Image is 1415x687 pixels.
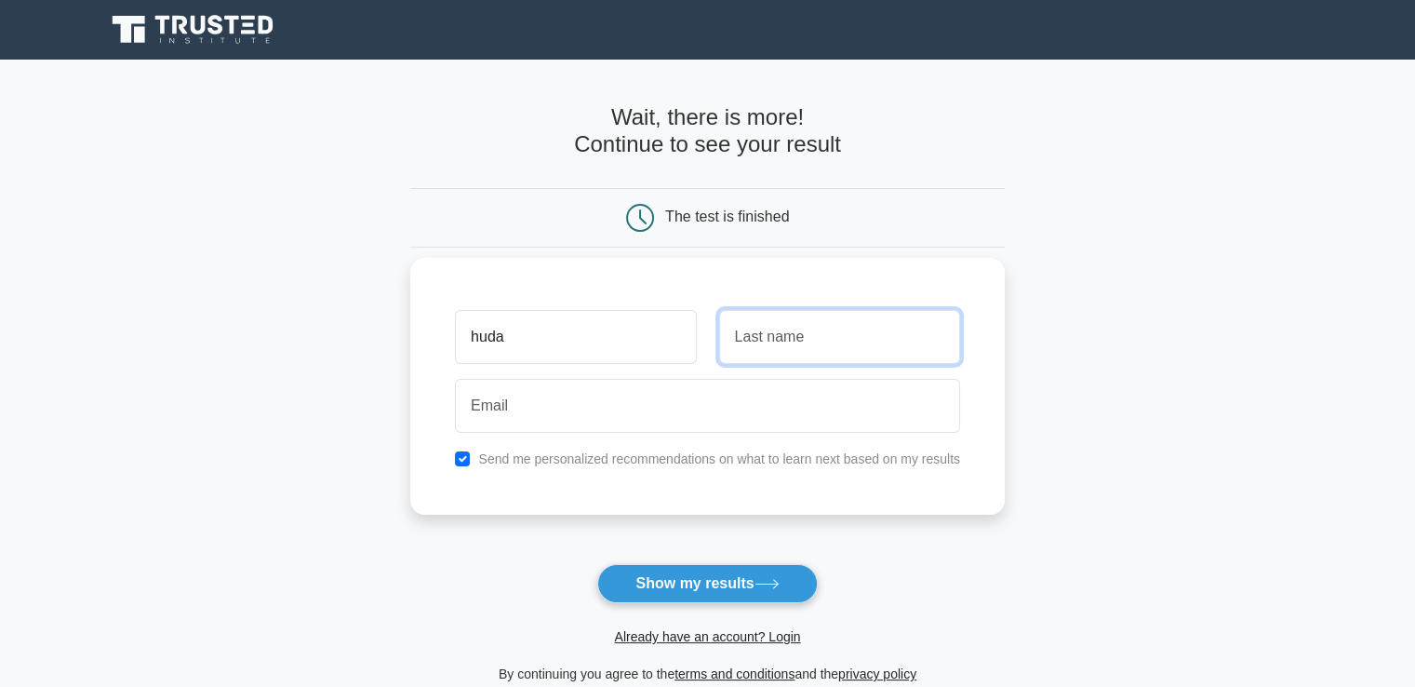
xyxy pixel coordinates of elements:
[838,667,916,681] a: privacy policy
[410,104,1005,158] h4: Wait, there is more! Continue to see your result
[597,564,817,603] button: Show my results
[674,667,794,681] a: terms and conditions
[614,629,800,644] a: Already have an account? Login
[719,310,960,364] input: Last name
[399,663,1016,685] div: By continuing you agree to the and the
[478,451,960,466] label: Send me personalized recommendations on what to learn next based on my results
[455,310,696,364] input: First name
[665,209,789,224] div: The test is finished
[455,379,960,433] input: Email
